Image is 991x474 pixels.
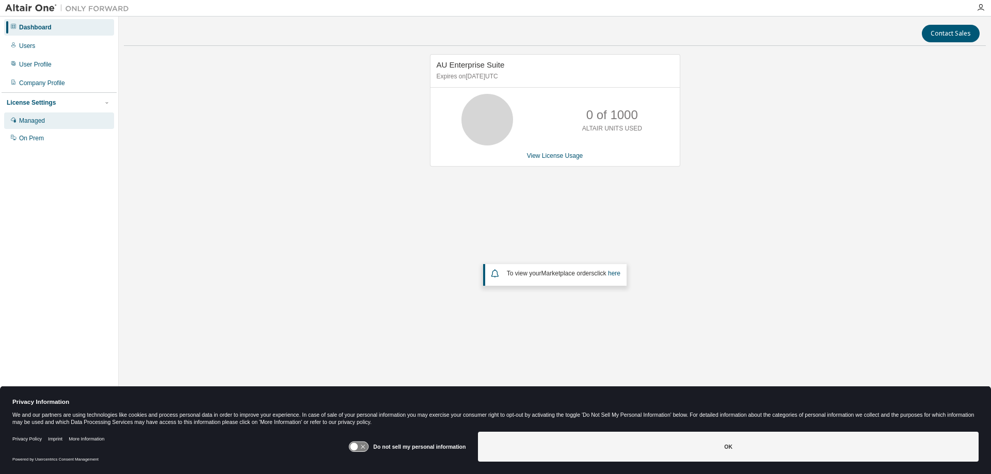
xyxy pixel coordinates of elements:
div: On Prem [19,134,44,142]
div: Company Profile [19,79,65,87]
p: ALTAIR UNITS USED [582,124,642,133]
div: Managed [19,117,45,125]
a: View License Usage [527,152,583,159]
div: User Profile [19,60,52,69]
div: Users [19,42,35,50]
a: here [608,270,620,277]
em: Marketplace orders [541,270,595,277]
div: Dashboard [19,23,52,31]
span: To view your click [507,270,620,277]
button: Contact Sales [922,25,980,42]
span: AU Enterprise Suite [437,60,505,69]
p: Expires on [DATE] UTC [437,72,671,81]
div: License Settings [7,99,56,107]
img: Altair One [5,3,134,13]
p: 0 of 1000 [586,106,638,124]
